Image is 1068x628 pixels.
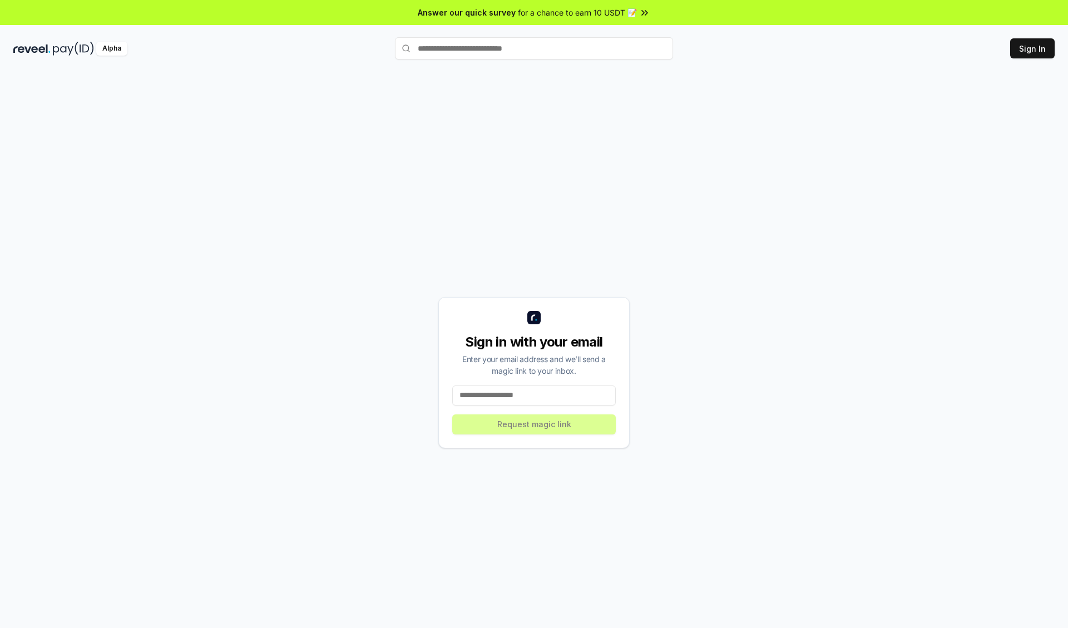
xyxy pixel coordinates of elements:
img: pay_id [53,42,94,56]
div: Enter your email address and we’ll send a magic link to your inbox. [452,353,616,377]
span: for a chance to earn 10 USDT 📝 [518,7,637,18]
img: reveel_dark [13,42,51,56]
div: Sign in with your email [452,333,616,351]
div: Alpha [96,42,127,56]
span: Answer our quick survey [418,7,516,18]
img: logo_small [527,311,541,324]
button: Sign In [1010,38,1055,58]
